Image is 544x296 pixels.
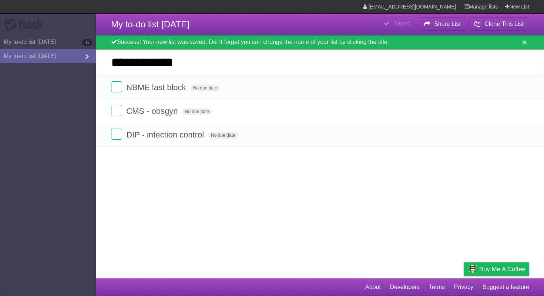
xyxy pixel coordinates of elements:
[479,263,525,276] span: Buy me a coffee
[484,21,524,27] b: Clone This List
[468,17,529,31] button: Clone This List
[467,263,477,275] img: Buy me a coffee
[111,81,122,92] label: Done
[365,280,381,294] a: About
[111,19,189,29] span: My to-do list [DATE]
[464,262,529,276] a: Buy me a coffee
[82,39,93,46] b: 6
[4,18,48,31] div: Flask
[390,280,420,294] a: Developers
[394,20,410,27] b: Saved
[111,129,122,140] label: Done
[190,85,220,91] span: No due date
[96,35,544,50] div: Success! Your new list was saved. Don't forget you can change the name of your list by clicking t...
[126,83,188,92] span: NBME last block
[454,280,473,294] a: Privacy
[208,132,238,139] span: No due date
[111,105,122,116] label: Done
[126,106,179,116] span: CMS - obsgyn
[182,108,212,115] span: No due date
[483,280,529,294] a: Suggest a feature
[126,130,206,139] span: DIP - infection control
[434,21,461,27] b: Share List
[429,280,445,294] a: Terms
[418,17,467,31] button: Share List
